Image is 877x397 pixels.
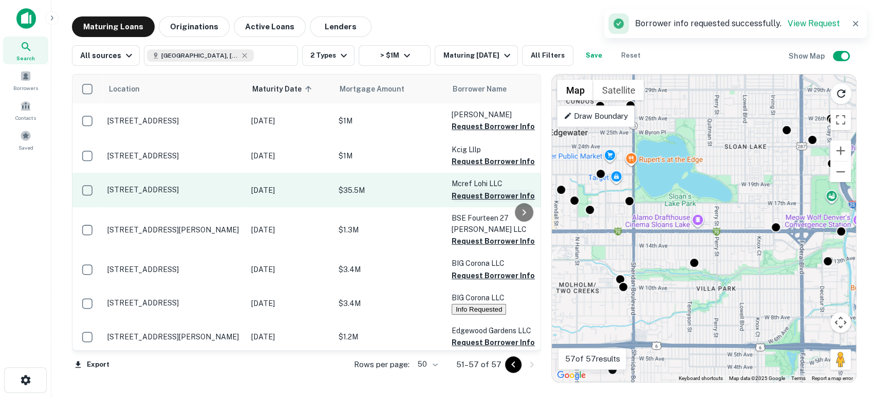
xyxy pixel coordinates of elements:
button: Maturing Loans [72,16,155,37]
button: Request Borrower Info [452,336,535,349]
button: Toggle fullscreen view [830,110,851,130]
th: Borrower Name [446,75,559,103]
span: Location [108,83,140,95]
p: $3.4M [339,298,441,309]
a: Open this area in Google Maps (opens a new window) [554,369,588,382]
span: Borrowers [13,84,38,92]
span: Maturity Date [252,83,315,95]
p: [DATE] [251,115,328,127]
button: Save your search to get updates of matches that match your search criteria. [577,45,610,66]
button: Reload search area [830,83,852,104]
button: Export [72,357,112,372]
h6: Show Map [789,50,827,62]
button: Show satellite imagery [593,80,644,100]
img: capitalize-icon.png [16,8,36,29]
p: [STREET_ADDRESS][PERSON_NAME] [107,225,241,234]
button: Go to previous page [505,356,521,373]
p: BIG Corona LLC [452,292,554,303]
p: BIG Corona LLC [452,258,554,269]
button: Request Borrower Info [452,235,535,247]
p: [STREET_ADDRESS] [107,298,241,308]
a: Saved [3,126,48,154]
span: Mortgage Amount [340,83,418,95]
p: BSE Fourteen 27 [PERSON_NAME] LLC [452,212,554,235]
span: Borrower Name [453,83,507,95]
a: Borrowers [3,66,48,94]
p: [STREET_ADDRESS] [107,185,241,194]
p: Kcig Lllp [452,144,554,155]
p: Borrower info requested successfully. [635,17,840,30]
p: 51–57 of 57 [456,358,501,371]
th: Mortgage Amount [333,75,446,103]
p: [DATE] [251,264,328,275]
p: $1.3M [339,224,441,236]
p: 57 of 57 results [565,353,620,365]
p: [STREET_ADDRESS][PERSON_NAME] [107,332,241,341]
button: > $1M [359,45,431,66]
p: [DATE] [251,224,328,236]
p: [STREET_ADDRESS] [107,151,241,160]
button: Map camera controls [830,312,851,333]
p: $1M [339,115,441,127]
p: Mcref Lohi LLC [452,178,554,189]
span: [GEOGRAPHIC_DATA], [GEOGRAPHIC_DATA], [GEOGRAPHIC_DATA] [161,51,238,60]
p: Edgewood Gardens LLC [452,325,554,336]
span: Search [16,54,35,62]
button: All sources [72,45,140,66]
p: $35.5M [339,185,441,196]
button: Reset [614,45,647,66]
p: [DATE] [251,185,328,196]
button: Lenders [310,16,371,37]
iframe: Chat Widget [826,315,877,364]
p: [DATE] [251,298,328,309]
a: Search [3,37,48,64]
button: Request Borrower Info [452,190,535,202]
a: View Request [788,19,840,28]
p: [DATE] [251,331,328,342]
button: Request Borrower Info [452,120,535,133]
span: Contacts [15,114,36,122]
button: 2 Types [302,45,354,66]
button: Zoom out [830,161,851,182]
button: Active Loans [234,16,306,37]
p: Rows per page: [354,358,409,371]
a: Contacts [3,96,48,124]
button: Request Borrower Info [452,155,535,168]
div: 50 [414,357,439,372]
a: Terms (opens in new tab) [791,375,806,381]
div: 0 0 [552,75,856,382]
button: Request Borrower Info [452,269,535,282]
button: Originations [159,16,230,37]
img: Google [554,369,588,382]
span: Saved [18,143,33,152]
p: $3.4M [339,264,441,275]
button: Zoom in [830,140,851,161]
p: [DATE] [251,150,328,161]
p: $1.2M [339,331,441,342]
p: [PERSON_NAME] [452,109,554,120]
div: All sources [80,49,135,62]
p: Draw Boundary [564,110,628,122]
p: [STREET_ADDRESS] [107,265,241,274]
button: Maturing [DATE] [435,45,517,66]
button: Show street map [557,80,593,100]
p: $1M [339,150,441,161]
th: Maturity Date [246,75,333,103]
a: Report a map error [812,375,853,381]
button: Info Requested [452,304,506,315]
div: Maturing [DATE] [443,49,513,62]
button: All Filters [522,45,573,66]
span: Map data ©2025 Google [729,375,785,381]
p: [STREET_ADDRESS] [107,116,241,125]
th: Location [102,75,246,103]
button: Keyboard shortcuts [679,375,723,382]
